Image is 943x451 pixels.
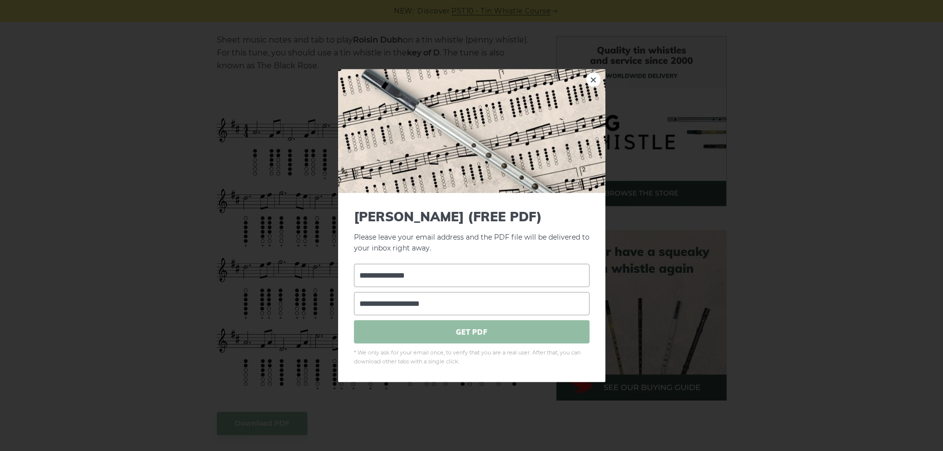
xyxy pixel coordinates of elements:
span: [PERSON_NAME] (FREE PDF) [354,208,590,224]
span: GET PDF [354,320,590,344]
img: Tin Whistle Tab Preview [338,69,605,193]
span: * We only ask for your email once, to verify that you are a real user. After that, you can downlo... [354,349,590,366]
a: × [586,72,601,87]
p: Please leave your email address and the PDF file will be delivered to your inbox right away. [354,208,590,254]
